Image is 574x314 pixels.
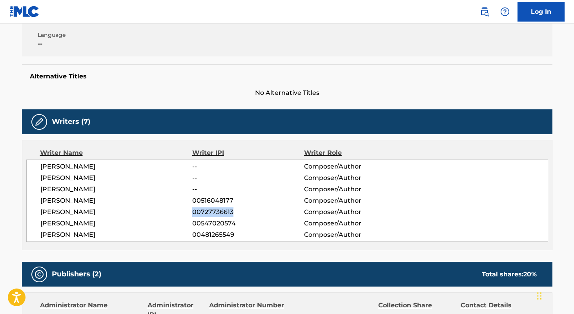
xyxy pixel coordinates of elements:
[477,4,492,20] a: Public Search
[22,88,552,98] span: No Alternative Titles
[535,276,574,314] iframe: Chat Widget
[304,230,406,240] span: Composer/Author
[192,230,304,240] span: 00481265549
[192,219,304,228] span: 00547020574
[38,31,164,39] span: Language
[304,173,406,183] span: Composer/Author
[192,173,304,183] span: --
[480,7,489,16] img: search
[482,270,537,279] div: Total shares:
[38,39,164,49] span: --
[304,219,406,228] span: Composer/Author
[40,219,193,228] span: [PERSON_NAME]
[304,162,406,171] span: Composer/Author
[40,196,193,205] span: [PERSON_NAME]
[304,148,406,158] div: Writer Role
[40,148,193,158] div: Writer Name
[537,284,542,308] div: Drag
[40,173,193,183] span: [PERSON_NAME]
[304,207,406,217] span: Composer/Author
[518,2,565,22] a: Log In
[40,207,193,217] span: [PERSON_NAME]
[192,207,304,217] span: 00727736613
[35,117,44,127] img: Writers
[40,162,193,171] span: [PERSON_NAME]
[192,185,304,194] span: --
[52,117,90,126] h5: Writers (7)
[40,185,193,194] span: [PERSON_NAME]
[192,148,304,158] div: Writer IPI
[30,73,545,80] h5: Alternative Titles
[304,185,406,194] span: Composer/Author
[500,7,510,16] img: help
[192,162,304,171] span: --
[52,270,101,279] h5: Publishers (2)
[497,4,513,20] div: Help
[40,230,193,240] span: [PERSON_NAME]
[9,6,40,17] img: MLC Logo
[35,270,44,279] img: Publishers
[192,196,304,205] span: 00516048177
[304,196,406,205] span: Composer/Author
[523,270,537,278] span: 20 %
